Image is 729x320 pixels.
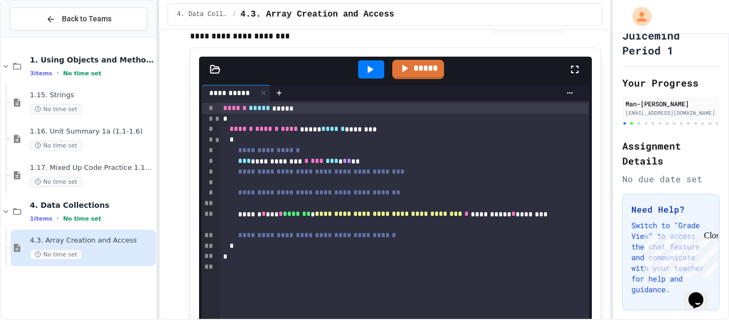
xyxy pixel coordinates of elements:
div: No due date set [622,173,719,185]
iframe: chat widget [640,231,718,276]
span: No time set [30,249,82,260]
span: 1.16. Unit Summary 1a (1.1-1.6) [30,127,154,136]
span: No time set [63,215,101,222]
span: 1.15. Strings [30,91,154,100]
span: No time set [63,70,101,77]
div: Chat with us now!Close [4,4,74,68]
span: / [232,10,236,19]
span: 1. Using Objects and Methods [30,55,154,65]
span: • [57,69,59,77]
p: Switch to "Grade View" to access the chat feature and communicate with your teacher for help and ... [631,220,710,295]
h3: Need Help? [631,203,710,216]
span: Back to Teams [62,13,112,25]
h1: [PERSON_NAME] Juicemind Period 1 [622,13,719,58]
div: [EMAIL_ADDRESS][DOMAIN_NAME] [625,109,716,117]
span: 3 items [30,70,52,77]
span: 1 items [30,215,52,222]
div: Man-[PERSON_NAME] [625,99,716,108]
h2: Assignment Details [622,138,719,168]
span: • [57,214,59,223]
span: 4. Data Collections [30,200,154,210]
div: My Account [621,4,654,29]
span: 4.3. Array Creation and Access [241,8,394,21]
button: Back to Teams [10,7,147,30]
span: No time set [30,177,82,187]
span: No time set [30,141,82,151]
span: No time set [30,104,82,114]
span: 4.3. Array Creation and Access [30,236,154,245]
span: 1.17. Mixed Up Code Practice 1.1-1.6 [30,163,154,173]
h2: Your Progress [622,75,719,90]
span: 4. Data Collections [177,10,228,19]
iframe: chat widget [684,277,718,309]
